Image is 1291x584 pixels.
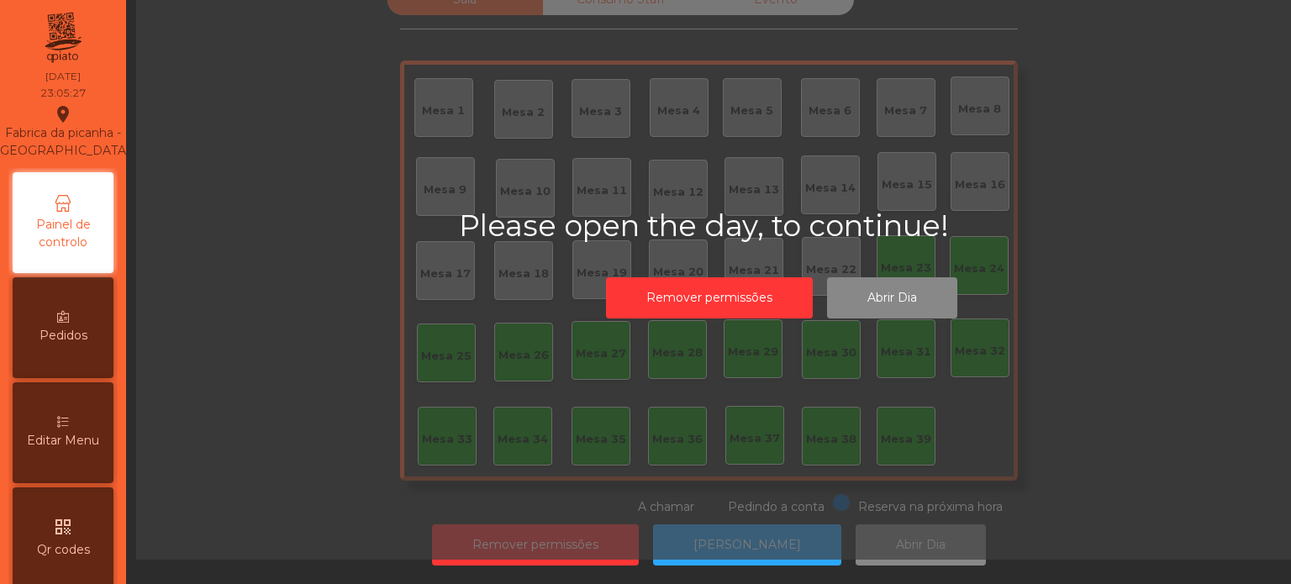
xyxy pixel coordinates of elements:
[53,104,73,124] i: location_on
[606,277,813,318] button: Remover permissões
[827,277,957,318] button: Abrir Dia
[42,8,83,67] img: qpiato
[37,541,90,559] span: Qr codes
[53,517,73,537] i: qr_code
[17,216,109,251] span: Painel de controlo
[45,69,81,84] div: [DATE]
[40,86,86,101] div: 23:05:27
[40,327,87,345] span: Pedidos
[459,208,1104,244] h2: Please open the day, to continue!
[27,432,99,450] span: Editar Menu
